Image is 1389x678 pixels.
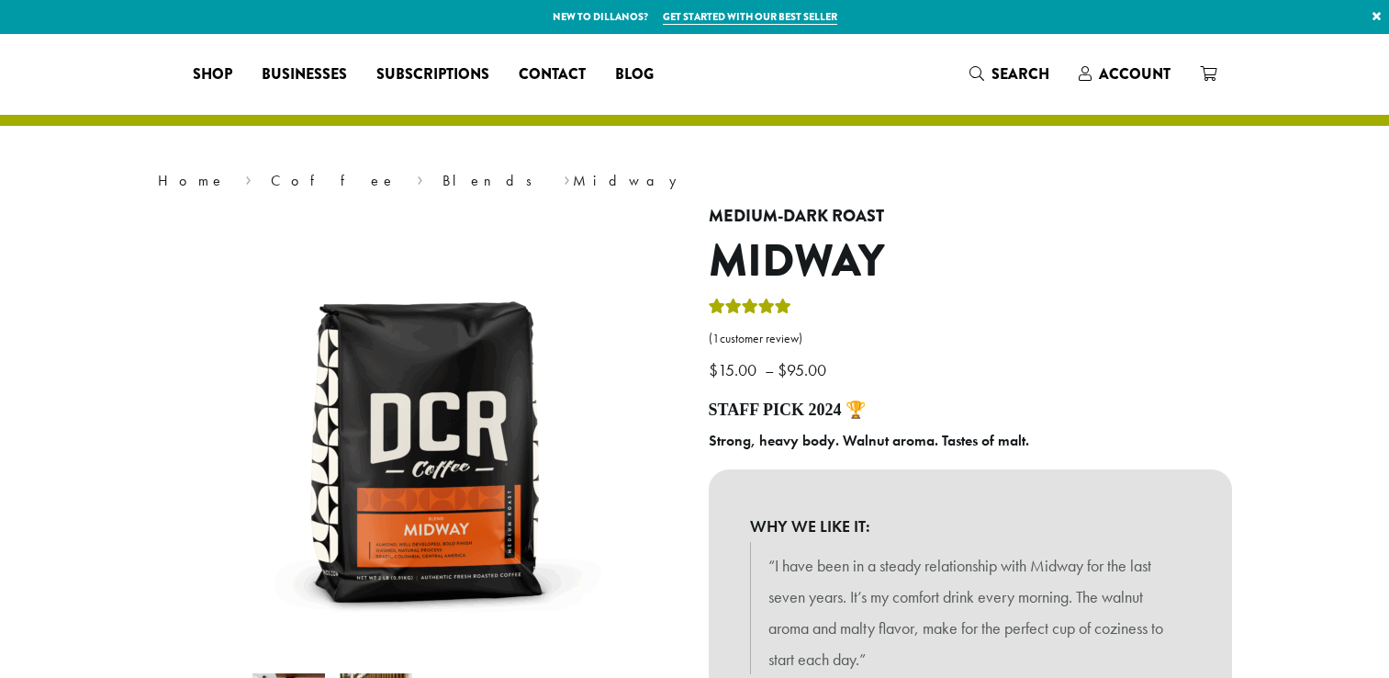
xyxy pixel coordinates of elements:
bdi: 95.00 [778,359,831,380]
bdi: 15.00 [709,359,761,380]
p: “I have been in a steady relationship with Midway for the last seven years. It’s my comfort drink... [768,550,1172,674]
span: Search [991,63,1049,85]
span: › [417,164,423,192]
span: Account [1099,63,1171,85]
a: Get started with our best seller [663,9,837,25]
a: Home [158,171,226,190]
span: › [245,164,252,192]
b: Strong, heavy body. Walnut aroma. Tastes of malt. [709,431,1029,450]
span: – [765,359,774,380]
h4: STAFF PICK 2024 🏆 [709,401,1232,421]
span: Businesses [262,63,347,86]
span: Subscriptions [376,63,489,86]
h4: Medium-Dark Roast [709,207,1232,227]
span: $ [709,359,718,380]
a: Coffee [271,171,397,190]
img: DCR 2lb Midway Stock [190,207,649,666]
span: Shop [193,63,232,86]
a: (1customer review) [709,330,1232,348]
b: WHY WE LIKE IT: [750,511,1191,542]
a: Shop [178,60,247,89]
nav: Breadcrumb [158,170,1232,192]
span: › [564,164,570,192]
a: Blends [442,171,544,190]
span: Blog [615,63,654,86]
span: $ [778,359,787,380]
a: Search [955,59,1064,89]
div: Rated 5.00 out of 5 [709,296,791,323]
span: Contact [519,63,586,86]
span: 1 [712,331,720,346]
h1: Midway [709,235,1232,288]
